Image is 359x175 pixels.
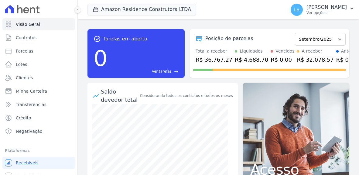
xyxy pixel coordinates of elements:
span: east [174,69,179,74]
button: LA [PERSON_NAME] Ver opções [286,1,359,18]
div: Liquidados [240,48,263,54]
span: Ver tarefas [152,69,172,74]
a: Visão Geral [2,18,75,30]
span: Lotes [16,61,27,67]
a: Minha Carteira [2,85,75,97]
span: Negativação [16,128,43,134]
a: Lotes [2,58,75,70]
span: Tarefas em aberto [103,35,147,43]
div: A receber [302,48,322,54]
span: Clientes [16,75,33,81]
div: Posição de parcelas [205,35,253,42]
div: 0 [94,43,108,74]
div: Total a receber [196,48,232,54]
span: Recebíveis [16,160,39,166]
a: Parcelas [2,45,75,57]
span: LA [294,8,299,12]
div: R$ 32.078,57 [297,56,333,64]
p: Ver opções [306,10,347,15]
span: Visão Geral [16,21,40,27]
div: R$ 4.688,70 [235,56,268,64]
div: Saldo devedor total [101,87,139,104]
a: Contratos [2,32,75,44]
a: Clientes [2,72,75,84]
div: Considerando todos os contratos e todos os meses [140,93,233,98]
a: Crédito [2,112,75,124]
div: R$ 0,00 [271,56,294,64]
span: Minha Carteira [16,88,47,94]
span: task_alt [94,35,101,43]
span: Transferências [16,101,46,108]
span: Parcelas [16,48,33,54]
div: Plataformas [5,147,73,154]
div: Vencidos [275,48,294,54]
span: Crédito [16,115,31,121]
a: Transferências [2,98,75,111]
a: Ver tarefas east [110,69,179,74]
button: Amazon Residence Construtora LTDA [87,4,196,15]
p: [PERSON_NAME] [306,4,347,10]
span: Contratos [16,35,36,41]
a: Negativação [2,125,75,137]
div: R$ 36.767,27 [196,56,232,64]
a: Recebíveis [2,157,75,169]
